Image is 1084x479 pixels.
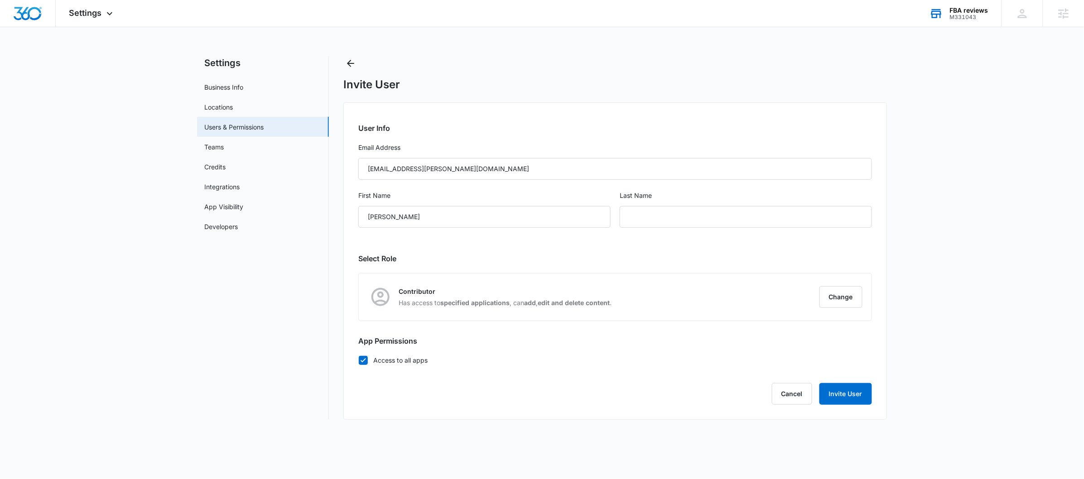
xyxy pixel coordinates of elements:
[950,14,988,20] div: account id
[772,383,812,405] button: Cancel
[524,299,536,307] strong: add
[204,122,264,132] a: Users & Permissions
[204,82,243,92] a: Business Info
[69,8,102,18] span: Settings
[204,202,243,211] a: App Visibility
[819,286,862,308] button: Change
[204,222,238,231] a: Developers
[204,102,233,112] a: Locations
[358,335,872,346] h2: App Permissions
[204,162,226,172] a: Credits
[620,191,872,201] label: Last Name
[343,78,400,91] h1: Invite User
[358,253,872,264] h2: Select Role
[358,123,872,134] h2: User Info
[819,383,872,405] button: Invite User
[538,299,610,307] strong: edit and delete content
[358,191,611,201] label: First Name
[950,7,988,14] div: account name
[204,142,224,152] a: Teams
[399,287,612,296] p: Contributor
[399,298,612,307] p: Has access to , can , .
[440,299,510,307] strong: specified applications
[358,143,872,153] label: Email Address
[197,56,329,70] h2: Settings
[358,355,872,365] label: Access to all apps
[204,182,240,192] a: Integrations
[343,56,358,71] button: Back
